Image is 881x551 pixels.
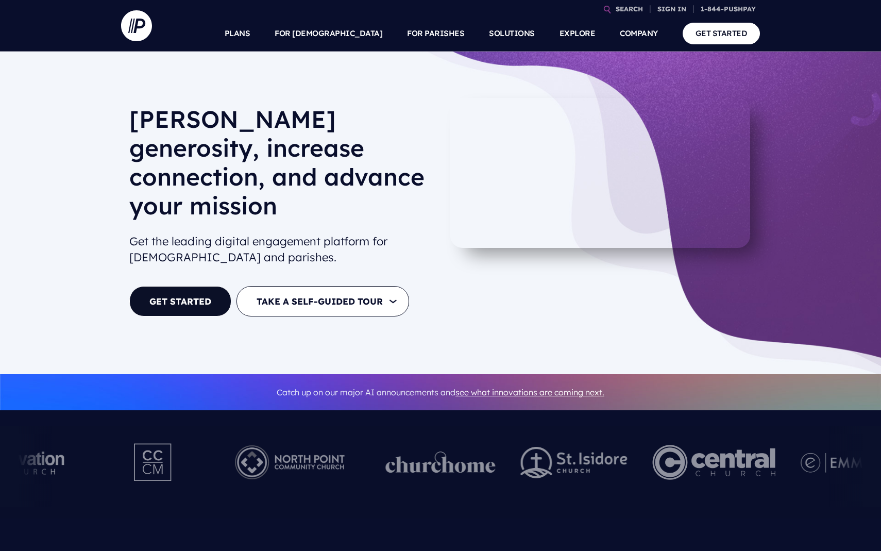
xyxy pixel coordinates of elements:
a: FOR [DEMOGRAPHIC_DATA] [275,15,382,52]
h2: Get the leading digital engagement platform for [DEMOGRAPHIC_DATA] and parishes. [129,229,432,270]
a: see what innovations are coming next. [455,387,604,397]
img: pp_logos_2 [520,447,628,478]
button: TAKE A SELF-GUIDED TOUR [236,286,409,316]
img: Central Church Henderson NV [652,434,775,491]
a: GET STARTED [129,286,231,316]
p: Catch up on our major AI announcements and [129,381,752,404]
a: GET STARTED [683,23,760,44]
a: COMPANY [620,15,658,52]
img: pp_logos_1 [385,452,496,473]
a: FOR PARISHES [407,15,464,52]
h1: [PERSON_NAME] generosity, increase connection, and advance your mission [129,105,432,228]
a: PLANS [225,15,250,52]
a: SOLUTIONS [489,15,535,52]
img: Pushpay_Logo__NorthPoint [219,434,361,491]
img: Pushpay_Logo__CCM [113,434,194,491]
a: EXPLORE [560,15,596,52]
